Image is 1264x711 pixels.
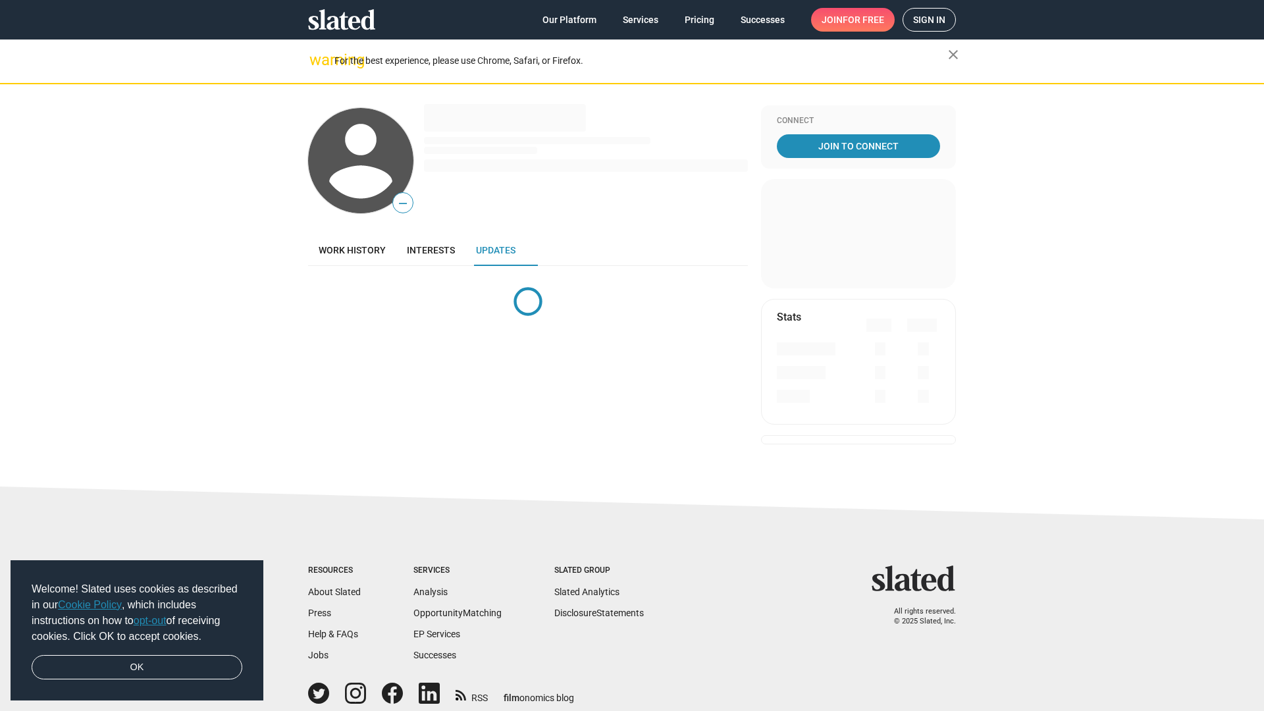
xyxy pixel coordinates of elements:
a: Analysis [413,587,448,597]
a: Join To Connect [777,134,940,158]
a: Our Platform [532,8,607,32]
a: Successes [413,650,456,660]
div: Slated Group [554,566,644,576]
p: All rights reserved. © 2025 Slated, Inc. [880,607,956,626]
span: film [504,693,519,703]
div: Connect [777,116,940,126]
a: Sign in [903,8,956,32]
a: Jobs [308,650,329,660]
a: Services [612,8,669,32]
div: Services [413,566,502,576]
a: Press [308,608,331,618]
div: For the best experience, please use Chrome, Safari, or Firefox. [334,52,948,70]
a: Interests [396,234,465,266]
span: Services [623,8,658,32]
a: opt-out [134,615,167,626]
a: OpportunityMatching [413,608,502,618]
a: Help & FAQs [308,629,358,639]
div: Resources [308,566,361,576]
mat-icon: close [945,47,961,63]
mat-icon: warning [309,52,325,68]
span: for free [843,8,884,32]
a: Work history [308,234,396,266]
a: EP Services [413,629,460,639]
a: Joinfor free [811,8,895,32]
a: Pricing [674,8,725,32]
span: Join [822,8,884,32]
a: Cookie Policy [58,599,122,610]
span: Our Platform [542,8,596,32]
div: cookieconsent [11,560,263,701]
span: Welcome! Slated uses cookies as described in our , which includes instructions on how to of recei... [32,581,242,645]
span: Interests [407,245,455,255]
span: Successes [741,8,785,32]
span: Join To Connect [779,134,937,158]
a: RSS [456,684,488,704]
a: DisclosureStatements [554,608,644,618]
a: Updates [465,234,526,266]
span: Pricing [685,8,714,32]
a: Successes [730,8,795,32]
span: Updates [476,245,515,255]
span: Sign in [913,9,945,31]
a: filmonomics blog [504,681,574,704]
span: Work history [319,245,386,255]
span: — [393,195,413,212]
a: About Slated [308,587,361,597]
mat-card-title: Stats [777,310,801,324]
a: Slated Analytics [554,587,619,597]
a: dismiss cookie message [32,655,242,680]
